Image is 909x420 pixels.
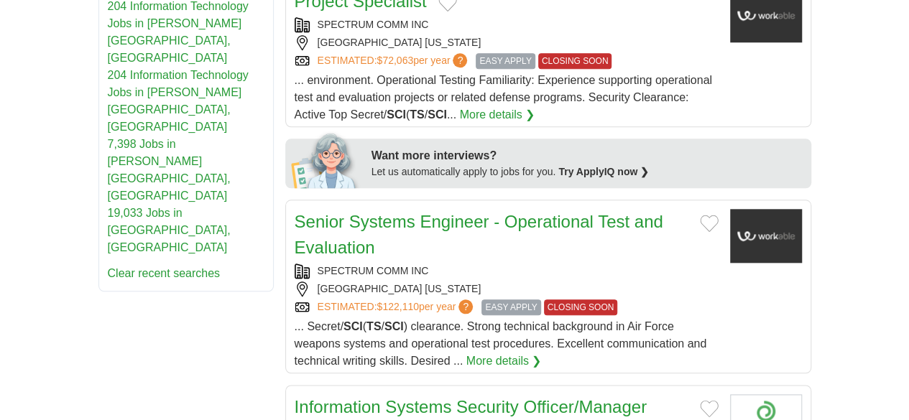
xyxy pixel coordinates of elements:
div: Let us automatically apply to jobs for you. [372,164,803,179]
span: CLOSING SOON [538,53,612,69]
a: ESTIMATED:$72,063per year? [318,53,471,69]
a: 204 Information Technology Jobs in [PERSON_NAME][GEOGRAPHIC_DATA], [GEOGRAPHIC_DATA] [108,69,249,133]
strong: TS [410,108,424,121]
span: ? [453,53,467,67]
strong: TS [366,320,381,332]
strong: SCI [387,108,406,121]
span: EASY APPLY [476,53,535,69]
span: EASY APPLY [481,299,540,315]
span: ... Secret/ ( / ) clearance. Strong technical background in Air Force weapons systems and operati... [295,320,707,367]
img: apply-iq-scientist.png [291,131,361,188]
button: Add to favorite jobs [700,215,719,232]
span: $72,063 [377,55,413,66]
strong: SCI [384,320,404,332]
span: CLOSING SOON [544,299,618,315]
a: Try ApplyIQ now ❯ [558,166,649,177]
img: Company logo [730,209,802,263]
span: ... environment. Operational Testing Familiarity: Experience supporting operational test and eval... [295,74,712,121]
strong: SCI [428,108,447,121]
strong: SCI [343,320,363,332]
button: Add to favorite jobs [700,400,719,417]
div: [GEOGRAPHIC_DATA] [US_STATE] [295,281,719,297]
a: Clear recent searches [108,267,221,279]
a: ESTIMATED:$122,110per year? [318,299,476,315]
a: More details ❯ [466,353,542,370]
span: ? [458,299,473,314]
div: Want more interviews? [372,147,803,164]
a: More details ❯ [460,106,535,123]
a: Senior Systems Engineer - Operational Test and Evaluation [295,212,663,257]
div: SPECTRUM COMM INC [295,17,719,32]
span: $122,110 [377,301,418,312]
a: 19,033 Jobs in [GEOGRAPHIC_DATA], [GEOGRAPHIC_DATA] [108,207,231,253]
div: SPECTRUM COMM INC [295,263,719,279]
div: [GEOGRAPHIC_DATA] [US_STATE] [295,35,719,50]
a: 7,398 Jobs in [PERSON_NAME][GEOGRAPHIC_DATA], [GEOGRAPHIC_DATA] [108,138,231,202]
